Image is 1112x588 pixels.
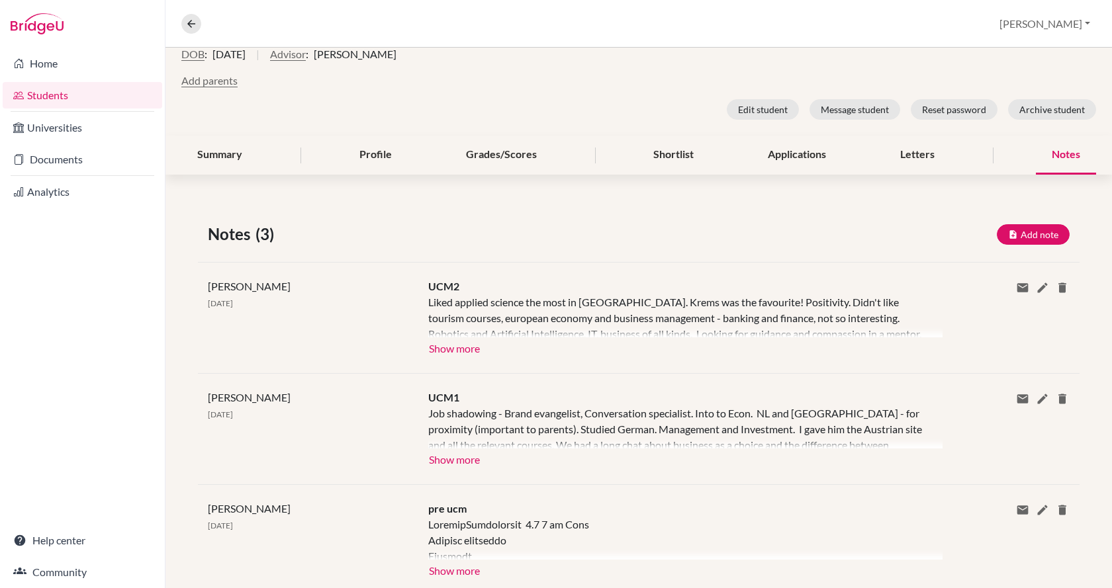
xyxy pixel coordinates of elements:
span: UCM1 [428,391,459,403]
div: Notes [1036,136,1096,175]
div: LoremipSumdolorsit 4.7 7 am Cons Adipisc elitseddo Eiusmodt INCIDI UTLAB (etdolo magn AliquaE) Ad... [428,517,923,560]
button: Archive student [1008,99,1096,120]
div: Applications [752,136,842,175]
div: Letters [884,136,950,175]
button: Show more [428,337,481,357]
span: | [256,46,259,73]
button: Show more [428,448,481,468]
div: Profile [344,136,408,175]
button: Add parents [181,73,238,89]
img: Bridge-U [11,13,64,34]
div: Grades/Scores [450,136,553,175]
a: Documents [3,146,162,173]
a: Universities [3,114,162,141]
span: [DATE] [208,409,233,419]
a: Students [3,82,162,108]
button: Edit student [727,99,799,120]
button: [PERSON_NAME] [994,11,1096,36]
span: [DATE] [208,521,233,530]
a: Home [3,50,162,77]
span: UCM2 [428,280,459,292]
a: Help center [3,527,162,554]
button: Add note [997,224,1070,245]
span: [PERSON_NAME] [314,46,396,62]
span: : [205,46,207,62]
span: [PERSON_NAME] [208,391,291,403]
span: [PERSON_NAME] [208,502,291,515]
button: Show more [428,560,481,579]
span: [PERSON_NAME] [208,280,291,292]
div: Shortlist [637,136,710,175]
div: Job shadowing - Brand evangelist, Conversation specialist. Into to Econ. NL and [GEOGRAPHIC_DATA]... [428,405,923,448]
span: pre ucm [428,502,467,515]
button: Reset password [911,99,997,120]
div: Summary [181,136,258,175]
span: [DATE] [208,298,233,308]
a: Analytics [3,179,162,205]
button: Advisor [270,46,306,62]
span: Notes [208,222,255,246]
span: [DATE] [212,46,246,62]
span: : [306,46,308,62]
span: (3) [255,222,279,246]
button: Message student [810,99,900,120]
div: Liked applied science the most in [GEOGRAPHIC_DATA]. Krems was the favourite! Positivity. Didn't ... [428,294,923,337]
button: DOB [181,46,205,62]
a: Community [3,559,162,585]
